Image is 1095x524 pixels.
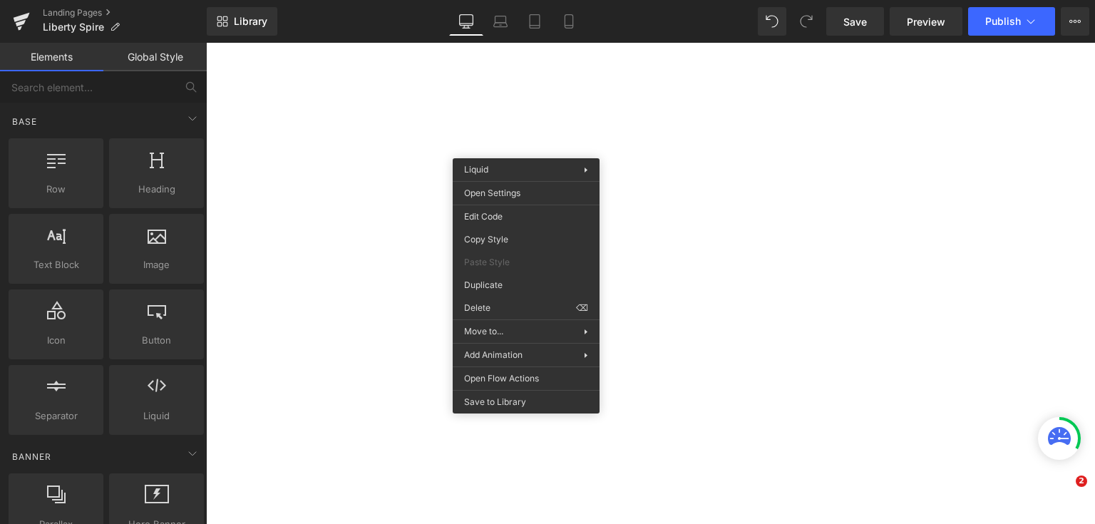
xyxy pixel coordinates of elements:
[1047,476,1081,510] iframe: Intercom live chat
[464,302,576,314] span: Delete
[968,7,1055,36] button: Publish
[43,7,207,19] a: Landing Pages
[464,256,588,269] span: Paste Style
[792,7,821,36] button: Redo
[483,7,518,36] a: Laptop
[464,279,588,292] span: Duplicate
[113,409,200,423] span: Liquid
[13,257,99,272] span: Text Block
[464,372,588,385] span: Open Flow Actions
[464,349,584,361] span: Add Animation
[464,233,588,246] span: Copy Style
[11,115,38,128] span: Base
[552,7,586,36] a: Mobile
[234,15,267,28] span: Library
[207,7,277,36] a: New Library
[464,187,588,200] span: Open Settings
[113,257,200,272] span: Image
[843,14,867,29] span: Save
[464,210,588,223] span: Edit Code
[13,333,99,348] span: Icon
[13,409,99,423] span: Separator
[13,182,99,197] span: Row
[11,450,53,463] span: Banner
[464,325,584,338] span: Move to...
[890,7,962,36] a: Preview
[113,182,200,197] span: Heading
[758,7,786,36] button: Undo
[907,14,945,29] span: Preview
[576,302,588,314] span: ⌫
[985,16,1021,27] span: Publish
[449,7,483,36] a: Desktop
[1076,476,1087,487] span: 2
[518,7,552,36] a: Tablet
[1061,7,1089,36] button: More
[464,164,488,175] span: Liquid
[43,21,104,33] span: Liberty Spire
[464,396,588,409] span: Save to Library
[113,333,200,348] span: Button
[103,43,207,71] a: Global Style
